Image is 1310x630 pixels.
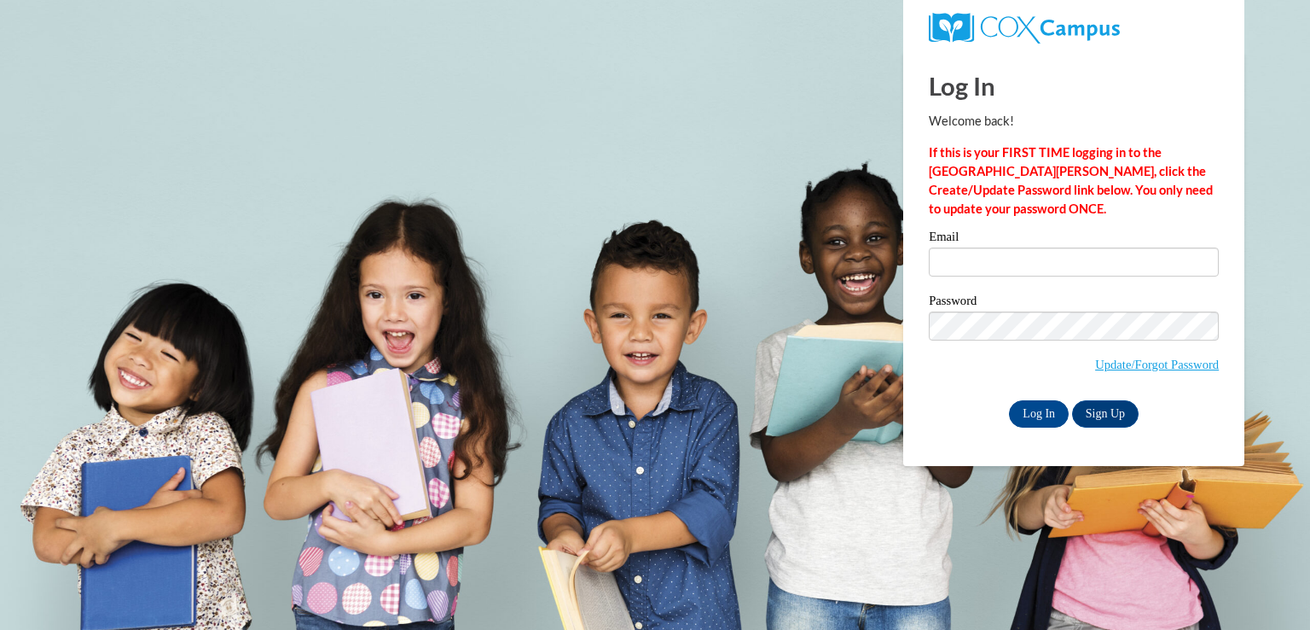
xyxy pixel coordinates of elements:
a: Sign Up [1072,400,1139,428]
h1: Log In [929,68,1219,103]
label: Password [929,295,1219,312]
a: COX Campus [929,13,1219,44]
img: COX Campus [929,13,1120,44]
strong: If this is your FIRST TIME logging in to the [GEOGRAPHIC_DATA][PERSON_NAME], click the Create/Upd... [929,145,1213,216]
label: Email [929,230,1219,248]
input: Log In [1009,400,1069,428]
p: Welcome back! [929,112,1219,131]
a: Update/Forgot Password [1095,358,1219,371]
